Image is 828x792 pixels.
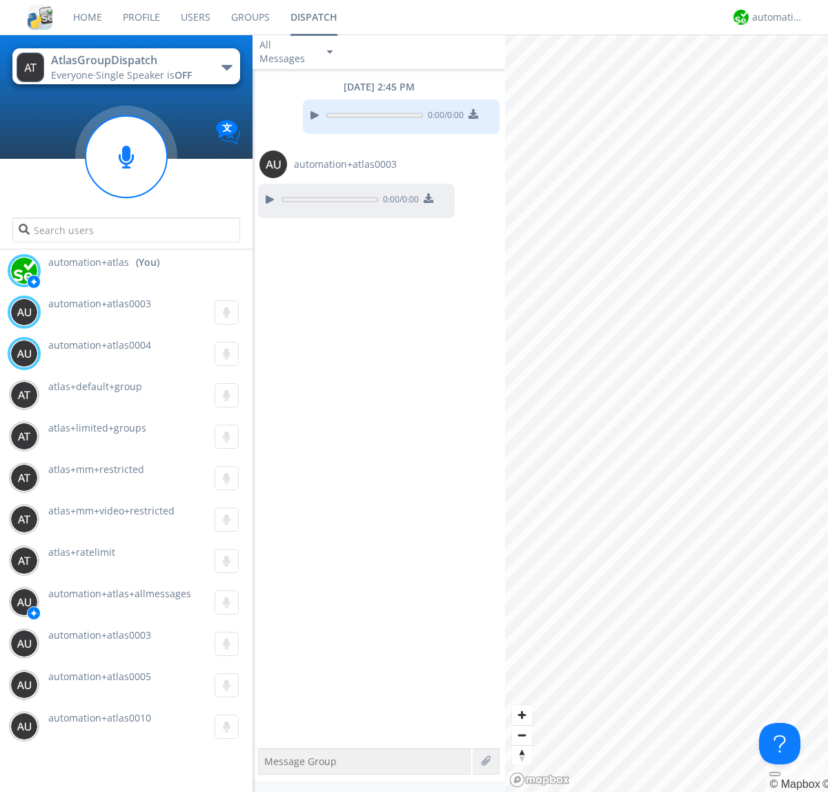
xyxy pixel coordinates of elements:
[48,670,151,683] span: automation+atlas0005
[10,588,38,616] img: 373638.png
[253,80,505,94] div: [DATE] 2:45 PM
[769,772,780,776] button: Toggle attribution
[12,48,239,84] button: AtlasGroupDispatchEveryone·Single Speaker isOFF
[327,50,333,54] img: caret-down-sm.svg
[509,772,570,788] a: Mapbox logo
[10,381,38,409] img: 373638.png
[378,193,419,209] span: 0:00 / 0:00
[10,547,38,574] img: 373638.png
[10,423,38,450] img: 373638.png
[10,671,38,699] img: 373638.png
[48,421,146,434] span: atlas+limited+groups
[17,52,44,82] img: 373638.png
[51,68,206,82] div: Everyone ·
[733,10,749,25] img: d2d01cd9b4174d08988066c6d424eccd
[10,713,38,740] img: 373638.png
[12,218,239,242] input: Search users
[48,587,191,600] span: automation+atlas+allmessages
[175,68,192,81] span: OFF
[48,504,175,517] span: atlas+mm+video+restricted
[48,255,129,269] span: automation+atlas
[48,380,142,393] span: atlas+default+group
[28,5,52,30] img: cddb5a64eb264b2086981ab96f4c1ba7
[48,628,151,641] span: automation+atlas0003
[48,297,151,310] span: automation+atlas0003
[48,711,151,724] span: automation+atlas0010
[259,38,315,66] div: All Messages
[10,505,38,533] img: 373638.png
[512,705,532,725] button: Zoom in
[752,10,804,24] div: automation+atlas
[259,151,287,178] img: 373638.png
[294,157,397,171] span: automation+atlas0003
[512,725,532,745] button: Zoom out
[136,255,159,269] div: (You)
[512,726,532,745] span: Zoom out
[423,109,464,124] span: 0:00 / 0:00
[512,745,532,765] button: Reset bearing to north
[424,193,433,203] img: download media button
[10,464,38,492] img: 373638.png
[10,630,38,657] img: 373638.png
[216,120,240,144] img: Translation enabled
[769,778,820,790] a: Mapbox
[48,338,151,351] span: automation+atlas0004
[10,257,38,284] img: d2d01cd9b4174d08988066c6d424eccd
[51,52,206,68] div: AtlasGroupDispatch
[759,723,800,764] iframe: Toggle Customer Support
[512,746,532,765] span: Reset bearing to north
[10,340,38,367] img: 373638.png
[48,545,115,559] span: atlas+ratelimit
[469,109,478,119] img: download media button
[96,68,192,81] span: Single Speaker is
[10,298,38,326] img: 373638.png
[48,463,144,476] span: atlas+mm+restricted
